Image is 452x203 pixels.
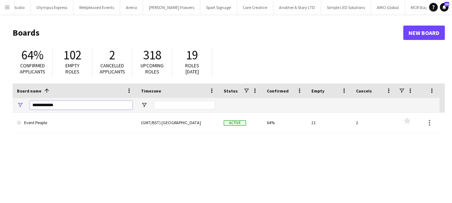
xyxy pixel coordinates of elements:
span: Timezone [141,88,161,94]
span: Empty [311,88,324,94]
button: Olympus Express [31,0,73,14]
button: Wellpleased Events [73,0,120,14]
button: Arena [120,0,143,14]
span: 102 [63,47,82,63]
a: New Board [403,26,445,40]
button: Simple LED Solutions [321,0,371,14]
div: 21 [307,113,352,132]
span: 2 [109,47,115,63]
div: (GMT/BST) [GEOGRAPHIC_DATA] [137,113,219,132]
span: Cancels [356,88,372,94]
span: Board name [17,88,41,94]
span: Confirmed [267,88,289,94]
a: Event People [17,113,132,133]
button: Another A Story LTD [273,0,321,14]
button: Sport Signage [200,0,237,14]
span: Confirmed applicants [20,62,45,75]
span: Empty roles [65,62,79,75]
span: 318 [143,47,161,63]
button: MCR Stage Crew [405,0,446,14]
input: Timezone Filter Input [154,101,215,109]
span: Status [224,88,238,94]
span: 19 [186,47,198,63]
button: Core Creative [237,0,273,14]
button: Open Filter Menu [17,102,23,108]
button: Open Filter Menu [141,102,147,108]
span: Active [224,120,246,126]
button: AMCI Global [371,0,405,14]
span: 24 [444,2,449,6]
span: Cancelled applicants [100,62,125,75]
span: Roles [DATE] [185,62,199,75]
button: [PERSON_NAME] Flowers [143,0,200,14]
span: Upcoming roles [141,62,164,75]
a: 24 [440,3,448,12]
h1: Boards [13,27,403,38]
input: Board name Filter Input [30,101,132,109]
div: 2 [352,113,396,132]
div: 64% [262,113,307,132]
span: 64% [21,47,44,63]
